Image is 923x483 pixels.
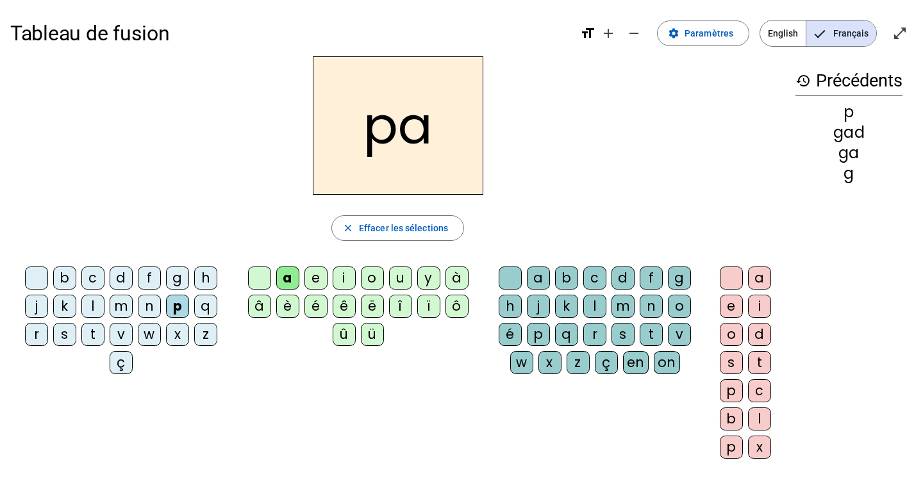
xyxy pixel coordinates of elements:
div: ü [361,323,384,346]
mat-icon: add [601,26,616,41]
mat-icon: open_in_full [892,26,908,41]
div: é [304,295,328,318]
div: d [748,323,771,346]
div: w [138,323,161,346]
div: j [25,295,48,318]
div: p [166,295,189,318]
div: v [668,323,691,346]
div: gad [795,125,902,140]
div: b [53,266,76,290]
mat-button-toggle-group: Language selection [760,20,877,47]
div: n [138,295,161,318]
div: d [611,266,635,290]
div: k [53,295,76,318]
div: l [583,295,606,318]
div: h [499,295,522,318]
div: m [110,295,133,318]
h2: pa [313,56,483,195]
span: English [760,20,806,46]
div: ï [417,295,440,318]
div: f [138,266,161,290]
div: en [623,351,649,374]
span: Français [806,20,876,46]
div: g [166,266,189,290]
div: z [194,323,217,346]
div: ga [795,145,902,161]
button: Entrer en plein écran [887,20,913,46]
div: s [53,323,76,346]
mat-icon: history [795,73,811,88]
div: x [538,351,561,374]
div: e [720,295,743,318]
div: s [720,351,743,374]
div: f [640,266,663,290]
div: k [555,295,578,318]
div: on [654,351,680,374]
div: q [194,295,217,318]
div: p [720,379,743,402]
mat-icon: remove [626,26,642,41]
div: n [640,295,663,318]
div: t [81,323,104,346]
div: e [304,266,328,290]
div: l [81,295,104,318]
div: m [611,295,635,318]
mat-icon: close [342,222,354,234]
div: g [668,266,691,290]
div: p [720,436,743,459]
div: p [795,104,902,120]
div: i [748,295,771,318]
mat-icon: format_size [580,26,595,41]
button: Paramètres [657,20,749,46]
div: î [389,295,412,318]
span: Effacer les sélections [359,220,448,236]
div: â [248,295,271,318]
div: û [333,323,356,346]
div: ô [445,295,469,318]
div: b [720,407,743,430]
div: p [527,323,550,346]
div: b [555,266,578,290]
button: Augmenter la taille de la police [595,20,621,46]
div: a [748,266,771,290]
div: t [748,351,771,374]
div: u [389,266,412,290]
div: d [110,266,133,290]
div: w [510,351,533,374]
div: c [81,266,104,290]
div: é [499,323,522,346]
div: o [668,295,691,318]
div: à [445,266,469,290]
div: c [583,266,606,290]
div: x [748,436,771,459]
div: r [25,323,48,346]
div: t [640,323,663,346]
div: x [166,323,189,346]
button: Effacer les sélections [331,215,464,241]
div: l [748,407,771,430]
mat-icon: settings [668,28,679,39]
span: Paramètres [685,26,733,41]
div: a [276,266,299,290]
div: ç [595,351,618,374]
div: r [583,323,606,346]
div: ê [333,295,356,318]
div: g [795,166,902,181]
div: i [333,266,356,290]
div: j [527,295,550,318]
div: a [527,266,550,290]
div: v [110,323,133,346]
div: s [611,323,635,346]
div: c [748,379,771,402]
div: z [567,351,590,374]
div: o [361,266,384,290]
h1: Tableau de fusion [10,13,570,54]
div: ë [361,295,384,318]
div: ç [110,351,133,374]
div: o [720,323,743,346]
div: y [417,266,440,290]
h3: Précédents [795,67,902,95]
div: q [555,323,578,346]
div: h [194,266,217,290]
button: Diminuer la taille de la police [621,20,647,46]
